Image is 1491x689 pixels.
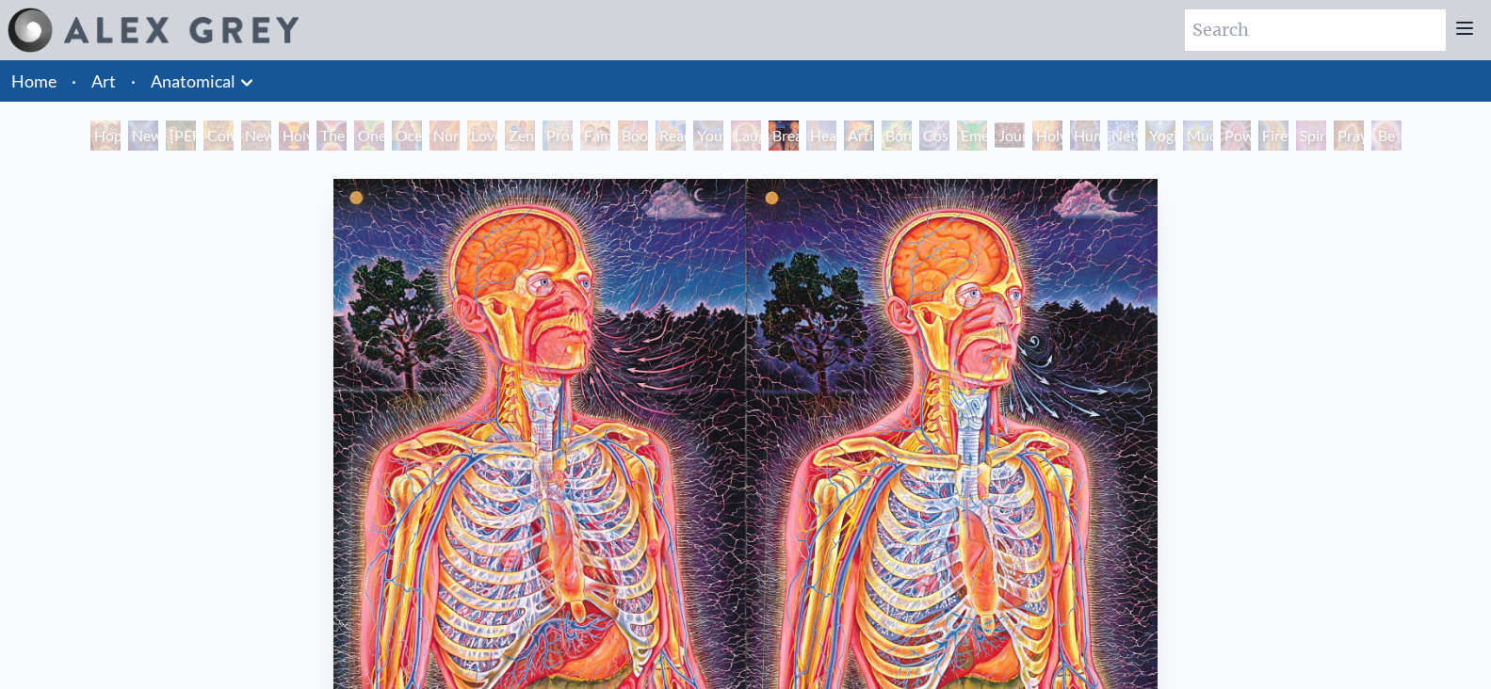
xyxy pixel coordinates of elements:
[769,120,799,151] div: Breathing
[241,120,271,151] div: New Man New Woman
[806,120,836,151] div: Healing
[354,120,384,151] div: One Taste
[1070,120,1100,151] div: Human Geometry
[11,71,57,91] a: Home
[618,120,648,151] div: Boo-boo
[882,120,912,151] div: Bond
[128,120,158,151] div: New Man [DEMOGRAPHIC_DATA]: [DEMOGRAPHIC_DATA] Mind
[429,120,460,151] div: Nursing
[693,120,723,151] div: Young & Old
[1334,120,1364,151] div: Praying Hands
[91,68,116,94] a: Art
[151,68,235,94] a: Anatomical
[505,120,535,151] div: Zena Lotus
[90,120,121,151] div: Hope
[392,120,422,151] div: Ocean of Love Bliss
[543,120,573,151] div: Promise
[64,60,84,102] li: ·
[467,120,497,151] div: Love Circuit
[844,120,874,151] div: Artist's Hand
[1221,120,1251,151] div: Power to the Peaceful
[1032,120,1062,151] div: Holy Fire
[123,60,143,102] li: ·
[1185,9,1446,51] input: Search
[1296,120,1326,151] div: Spirit Animates the Flesh
[919,120,949,151] div: Cosmic Lovers
[166,120,196,151] div: [PERSON_NAME] & Eve
[1258,120,1288,151] div: Firewalking
[1108,120,1138,151] div: Networks
[1371,120,1402,151] div: Be a Good Human Being
[995,120,1025,151] div: Journey of the Wounded Healer
[731,120,761,151] div: Laughing Man
[1145,120,1175,151] div: Yogi & the Möbius Sphere
[316,120,347,151] div: The Kiss
[580,120,610,151] div: Family
[203,120,234,151] div: Contemplation
[957,120,987,151] div: Emerald Grail
[1183,120,1213,151] div: Mudra
[656,120,686,151] div: Reading
[279,120,309,151] div: Holy Grail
